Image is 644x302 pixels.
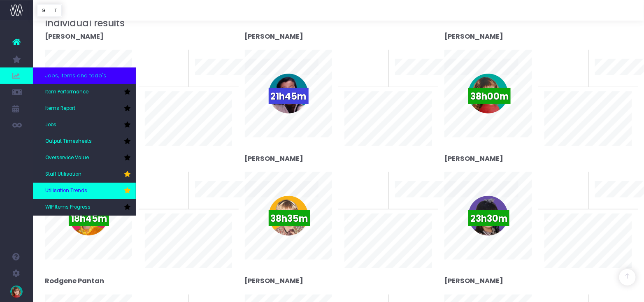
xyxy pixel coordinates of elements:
[544,63,578,72] span: To last week
[145,63,179,72] span: To last week
[45,18,632,29] h3: Individual results
[595,77,632,86] span: 10 week trend
[45,154,89,162] span: Overservice Value
[344,186,378,194] span: To last week
[245,32,304,41] strong: [PERSON_NAME]
[37,4,50,17] button: G
[45,204,91,211] span: WIP Items Progress
[37,4,62,17] div: Vertical button group
[245,154,304,163] strong: [PERSON_NAME]
[169,172,182,186] span: 0%
[369,50,382,63] span: 0%
[468,88,511,104] span: 38h00m
[569,50,582,63] span: 0%
[444,276,503,286] strong: [PERSON_NAME]
[33,150,136,166] a: Overservice Value
[195,77,232,86] span: 10 week trend
[369,172,382,186] span: 0%
[45,276,104,286] strong: Rodgene Pantan
[33,133,136,150] a: Output Timesheets
[33,100,136,117] a: Items Report
[33,166,136,183] a: Staff Utilisation
[69,210,109,226] span: 18h45m
[45,88,88,96] span: Item Performance
[595,200,632,208] span: 10 week trend
[33,183,136,199] a: Utilisation Trends
[569,172,582,186] span: 0%
[544,186,578,194] span: To last week
[344,63,378,72] span: To last week
[33,84,136,100] a: Item Performance
[33,117,136,133] a: Jobs
[33,199,136,216] a: WIP Items Progress
[169,50,182,63] span: 0%
[444,154,503,163] strong: [PERSON_NAME]
[45,72,106,80] span: Jobs, items and todo's
[468,210,509,226] span: 23h30m
[395,200,432,208] span: 10 week trend
[269,210,310,226] span: 38h35m
[45,32,104,41] strong: [PERSON_NAME]
[45,187,87,195] span: Utilisation Trends
[145,186,179,194] span: To last week
[444,32,503,41] strong: [PERSON_NAME]
[45,105,75,112] span: Items Report
[269,88,309,104] span: 21h45m
[45,121,56,129] span: Jobs
[395,77,432,86] span: 10 week trend
[50,4,62,17] button: T
[45,138,92,145] span: Output Timesheets
[10,286,23,298] img: images/default_profile_image.png
[245,276,304,286] strong: [PERSON_NAME]
[45,171,81,178] span: Staff Utilisation
[195,200,232,208] span: 10 week trend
